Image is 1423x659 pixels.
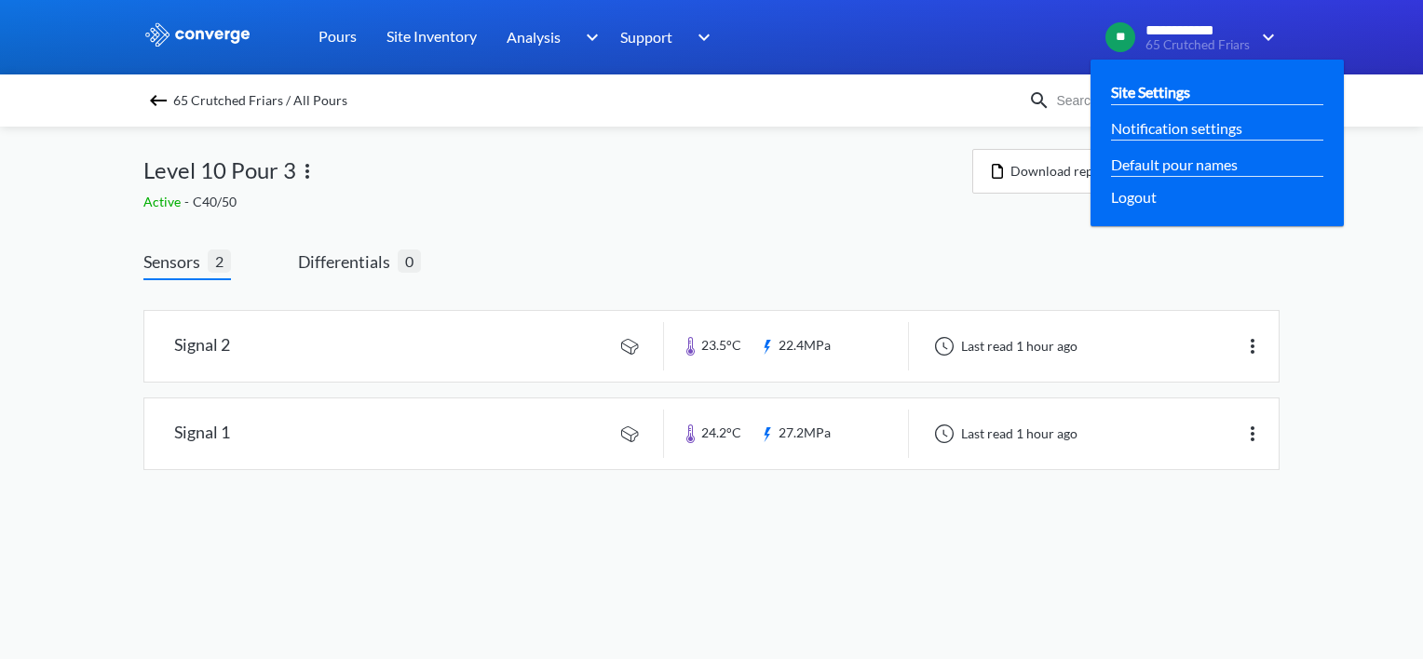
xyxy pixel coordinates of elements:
[143,194,184,209] span: Active
[1111,80,1190,103] a: Site Settings
[143,192,972,212] div: C40/50
[143,22,251,47] img: logo_ewhite.svg
[1111,185,1157,208] span: Logout
[1111,116,1242,140] a: Notification settings
[173,87,347,114] span: 65 Crutched Friars / All Pours
[143,153,296,188] span: Level 10 Pour 3
[620,25,672,48] span: Support
[1250,26,1280,48] img: downArrow.svg
[1241,423,1264,445] img: more.svg
[398,249,421,273] span: 0
[1050,90,1276,111] input: Search for a sensor by name
[992,164,1003,179] img: icon-file.svg
[574,26,603,48] img: downArrow.svg
[972,149,1131,194] button: Download report
[147,89,169,112] img: backspace.svg
[296,160,318,182] img: more.svg
[1241,335,1264,357] img: more.svg
[184,194,193,209] span: -
[1028,89,1050,112] img: icon-search.svg
[298,249,398,275] span: Differentials
[208,249,231,273] span: 2
[143,249,208,275] span: Sensors
[685,26,715,48] img: downArrow.svg
[1111,153,1238,176] a: Default pour names
[507,25,561,48] span: Analysis
[1145,38,1250,52] span: 65 Crutched Friars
